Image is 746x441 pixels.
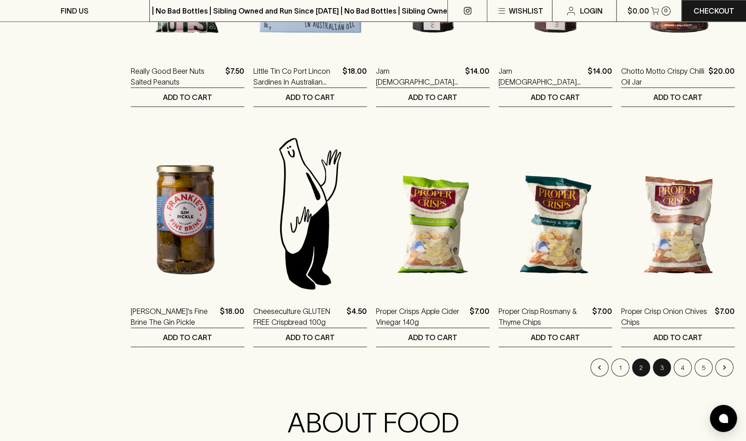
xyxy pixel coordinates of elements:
[708,66,735,87] p: $20.00
[285,92,335,103] p: ADD TO CART
[632,358,650,376] button: page 2
[342,66,367,87] p: $18.00
[131,328,244,346] button: ADD TO CART
[131,134,244,292] img: Frankie's Fine Brine The Gin Pickle
[621,306,711,327] a: Proper Crisp Onion Chives Chips
[499,328,612,346] button: ADD TO CART
[653,358,671,376] button: Go to page 3
[694,358,713,376] button: Go to page 5
[376,306,466,327] a: Proper Crisps Apple Cider Vinegar 140g
[499,66,584,87] a: Jam [DEMOGRAPHIC_DATA] Roasted Tomato
[531,332,580,343] p: ADD TO CART
[253,134,367,292] img: Blackhearts & Sparrows Man
[408,332,457,343] p: ADD TO CART
[499,134,612,292] img: Proper Crisp Rosmany & Thyme Chips
[376,88,489,106] button: ADD TO CART
[621,88,735,106] button: ADD TO CART
[580,5,603,16] p: Login
[592,306,612,327] p: $7.00
[715,306,735,327] p: $7.00
[653,92,703,103] p: ADD TO CART
[253,66,339,87] a: Little Tin Co Port Lincon Sardines In Australian Olive Oil
[621,328,735,346] button: ADD TO CART
[253,88,367,106] button: ADD TO CART
[470,306,489,327] p: $7.00
[376,328,489,346] button: ADD TO CART
[131,358,735,376] nav: pagination navigation
[376,66,461,87] a: Jam [DEMOGRAPHIC_DATA] Blackberry Shiraz Jam
[408,92,457,103] p: ADD TO CART
[225,66,244,87] p: $7.50
[499,306,589,327] a: Proper Crisp Rosmany & Thyme Chips
[376,134,489,292] img: Proper Crisps Apple Cider Vinegar 140g
[715,358,733,376] button: Go to next page
[131,88,244,106] button: ADD TO CART
[253,306,343,327] a: Cheeseculture GLUTEN FREE Crispbread 100g
[653,332,703,343] p: ADD TO CART
[220,306,244,327] p: $18.00
[499,88,612,106] button: ADD TO CART
[61,5,89,16] p: FIND US
[588,66,612,87] p: $14.00
[508,5,543,16] p: Wishlist
[694,5,734,16] p: Checkout
[664,8,668,13] p: 0
[163,92,212,103] p: ADD TO CART
[131,306,216,327] a: [PERSON_NAME]'s Fine Brine The Gin Pickle
[112,406,634,439] h2: ABOUT FOOD
[347,306,367,327] p: $4.50
[131,66,222,87] a: Really Good Beer Nuts Salted Peanuts
[163,332,212,343] p: ADD TO CART
[719,414,728,423] img: bubble-icon
[621,134,735,292] img: Proper Crisp Onion Chives Chips
[611,358,629,376] button: Go to page 1
[465,66,489,87] p: $14.00
[253,328,367,346] button: ADD TO CART
[621,66,705,87] a: Chotto Motto Crispy Chilli Oil Jar
[531,92,580,103] p: ADD TO CART
[590,358,608,376] button: Go to previous page
[627,5,649,16] p: $0.00
[674,358,692,376] button: Go to page 4
[285,332,335,343] p: ADD TO CART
